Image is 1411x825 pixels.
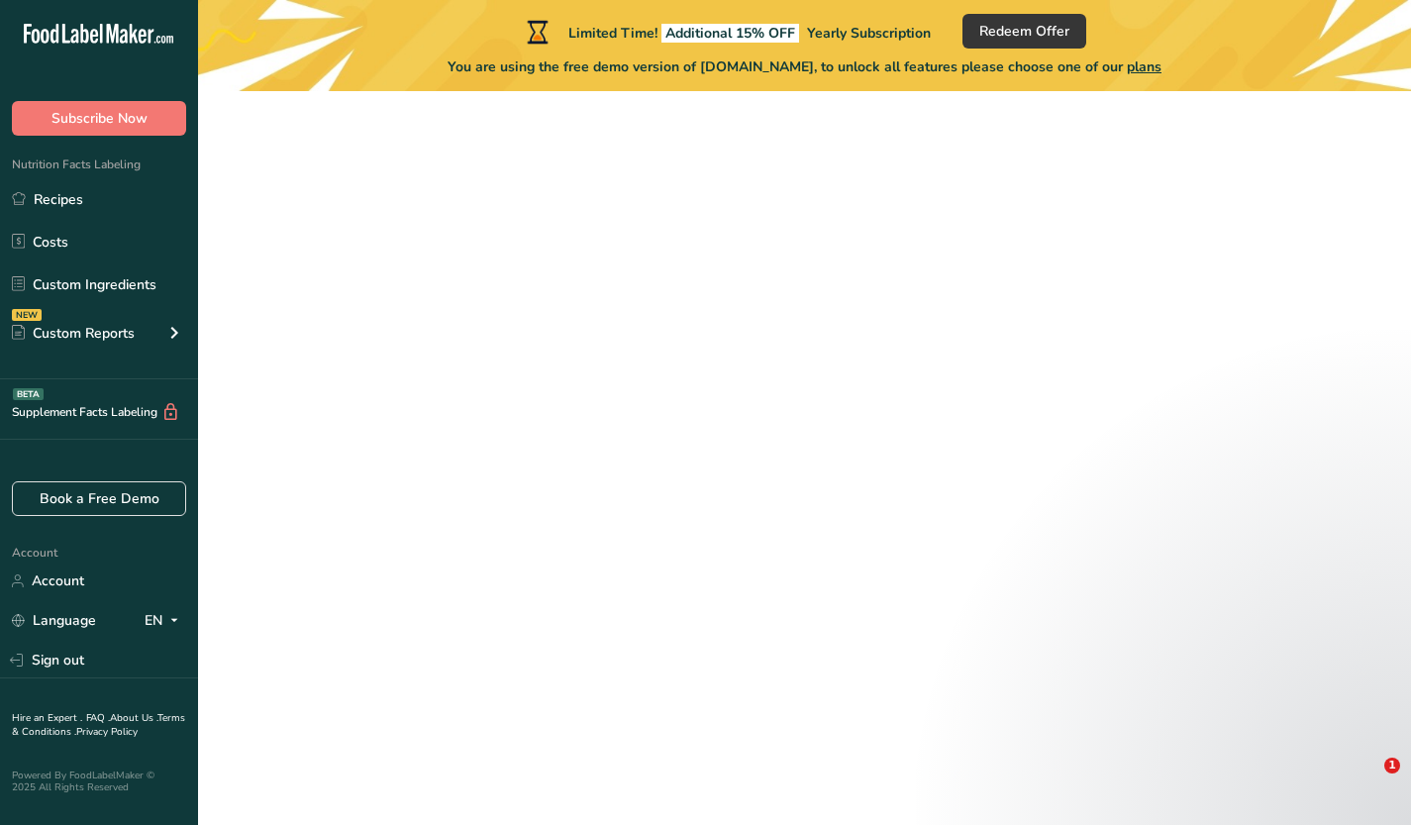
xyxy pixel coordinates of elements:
[448,56,1161,77] span: You are using the free demo version of [DOMAIN_NAME], to unlock all features please choose one of...
[661,24,799,43] span: Additional 15% OFF
[1127,57,1161,76] span: plans
[12,323,135,344] div: Custom Reports
[1384,758,1400,773] span: 1
[523,20,931,44] div: Limited Time!
[12,603,96,638] a: Language
[962,14,1086,49] button: Redeem Offer
[76,725,138,739] a: Privacy Policy
[807,24,931,43] span: Yearly Subscription
[12,770,186,793] div: Powered By FoodLabelMaker © 2025 All Rights Reserved
[979,21,1069,42] span: Redeem Offer
[12,101,186,136] button: Subscribe Now
[12,711,82,725] a: Hire an Expert .
[51,108,148,129] span: Subscribe Now
[110,711,157,725] a: About Us .
[86,711,110,725] a: FAQ .
[1344,758,1391,805] iframe: Intercom live chat
[145,609,186,633] div: EN
[12,481,186,516] a: Book a Free Demo
[12,309,42,321] div: NEW
[12,711,185,739] a: Terms & Conditions .
[13,388,44,400] div: BETA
